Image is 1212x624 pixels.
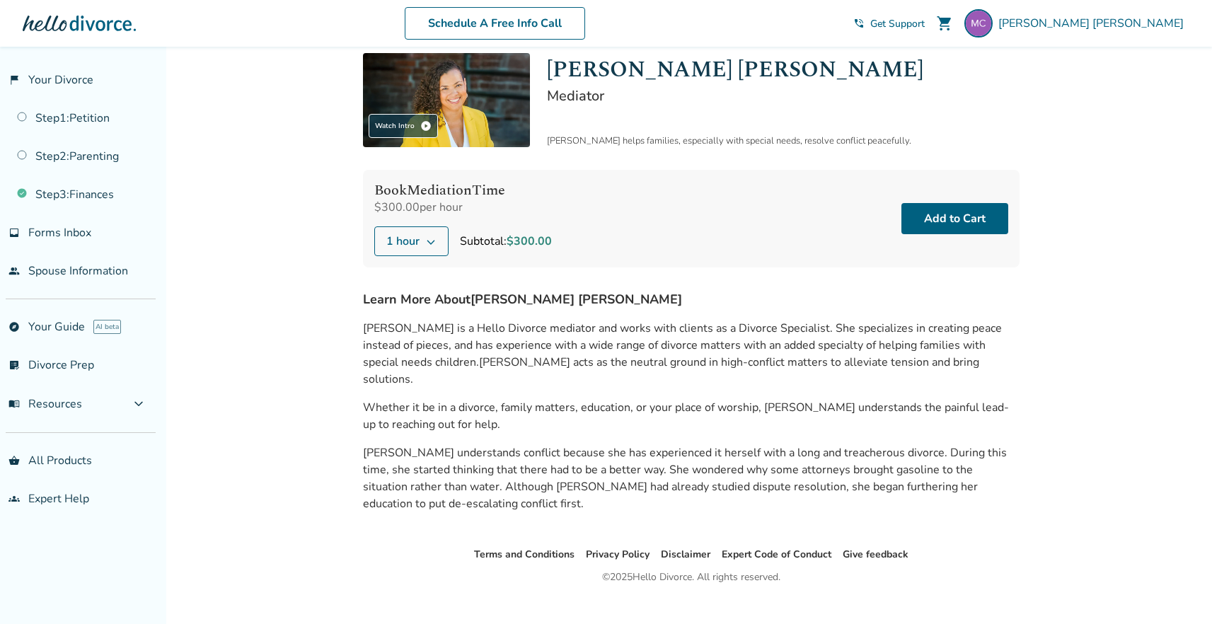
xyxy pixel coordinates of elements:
[547,86,1020,105] h2: Mediator
[8,493,20,504] span: groups
[8,74,20,86] span: flag_2
[363,320,1020,388] p: [PERSON_NAME] acts as the neutral ground in high-conflict matters to alleviate tension and bring ...
[8,359,20,371] span: list_alt_check
[936,15,953,32] span: shopping_cart
[998,16,1189,31] span: [PERSON_NAME] [PERSON_NAME]
[405,7,585,40] a: Schedule A Free Info Call
[853,17,925,30] a: phone_in_talkGet Support
[369,114,438,138] div: Watch Intro
[547,53,1020,86] h1: [PERSON_NAME] [PERSON_NAME]
[374,200,552,215] div: $300.00 per hour
[507,233,552,249] span: $300.00
[386,233,420,250] span: 1 hour
[8,455,20,466] span: shopping_basket
[8,265,20,277] span: people
[363,53,530,147] img: Claudia Brown Coulter
[374,181,552,200] h4: Book Mediation Time
[8,321,20,333] span: explore
[586,548,650,561] a: Privacy Policy
[130,395,147,412] span: expand_more
[843,546,908,563] li: Give feedback
[363,400,1009,432] span: Whether it be in a divorce, family matters, education, or your place of worship, [PERSON_NAME] un...
[870,17,925,30] span: Get Support
[661,546,710,563] li: Disclaimer
[853,18,865,29] span: phone_in_talk
[8,396,82,412] span: Resources
[363,320,1002,370] span: [PERSON_NAME] is a Hello Divorce mediator and works with clients as a Divorce Specialist. She spe...
[901,203,1008,234] button: Add to Cart
[474,548,575,561] a: Terms and Conditions
[420,120,432,132] span: play_circle
[460,233,552,250] div: Subtotal:
[964,9,993,37] img: Testing CA
[602,569,780,586] div: © 2025 Hello Divorce. All rights reserved.
[28,225,91,241] span: Forms Inbox
[722,548,831,561] a: Expert Code of Conduct
[374,226,449,256] button: 1 hour
[547,134,1020,147] div: [PERSON_NAME] helps families, especially with special needs, resolve conflict peacefully.
[8,227,20,238] span: inbox
[363,290,1020,308] h4: Learn More About [PERSON_NAME] [PERSON_NAME]
[93,320,121,334] span: AI beta
[363,445,1007,512] span: [PERSON_NAME] understands conflict because she has experienced it herself with a long and treache...
[8,398,20,410] span: menu_book
[1141,556,1212,624] iframe: Chat Widget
